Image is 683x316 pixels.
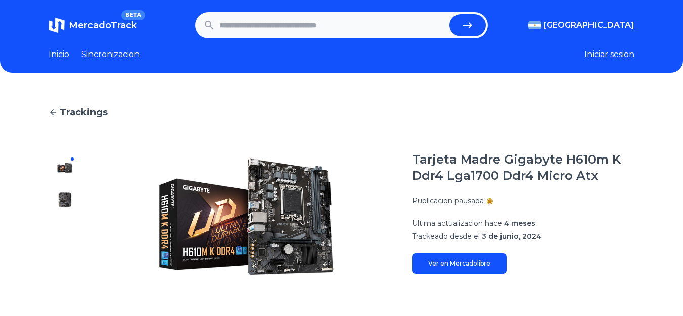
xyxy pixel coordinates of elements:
a: Inicio [49,48,69,61]
img: Tarjeta Madre Gigabyte H610m K Ddr4 Lga1700 Ddr4 Micro Atx [101,151,392,281]
span: Trackings [60,105,108,119]
span: [GEOGRAPHIC_DATA] [543,19,634,31]
span: 4 meses [504,219,535,228]
p: Publicacion pausada [412,196,484,206]
img: Argentina [528,21,541,29]
a: Sincronizacion [81,48,140,61]
img: Tarjeta Madre Gigabyte H610m K Ddr4 Lga1700 Ddr4 Micro Atx [57,256,73,273]
span: 3 de junio, 2024 [482,232,541,241]
a: Trackings [49,105,634,119]
button: Iniciar sesion [584,48,634,61]
button: [GEOGRAPHIC_DATA] [528,19,634,31]
a: MercadoTrackBETA [49,17,137,33]
img: Tarjeta Madre Gigabyte H610m K Ddr4 Lga1700 Ddr4 Micro Atx [57,224,73,240]
img: MercadoTrack [49,17,65,33]
img: Tarjeta Madre Gigabyte H610m K Ddr4 Lga1700 Ddr4 Micro Atx [57,160,73,176]
span: MercadoTrack [69,20,137,31]
h1: Tarjeta Madre Gigabyte H610m K Ddr4 Lga1700 Ddr4 Micro Atx [412,151,634,184]
img: Tarjeta Madre Gigabyte H610m K Ddr4 Lga1700 Ddr4 Micro Atx [57,192,73,208]
span: Trackeado desde el [412,232,480,241]
a: Ver en Mercadolibre [412,253,507,274]
span: BETA [121,10,145,20]
span: Ultima actualizacion hace [412,219,502,228]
